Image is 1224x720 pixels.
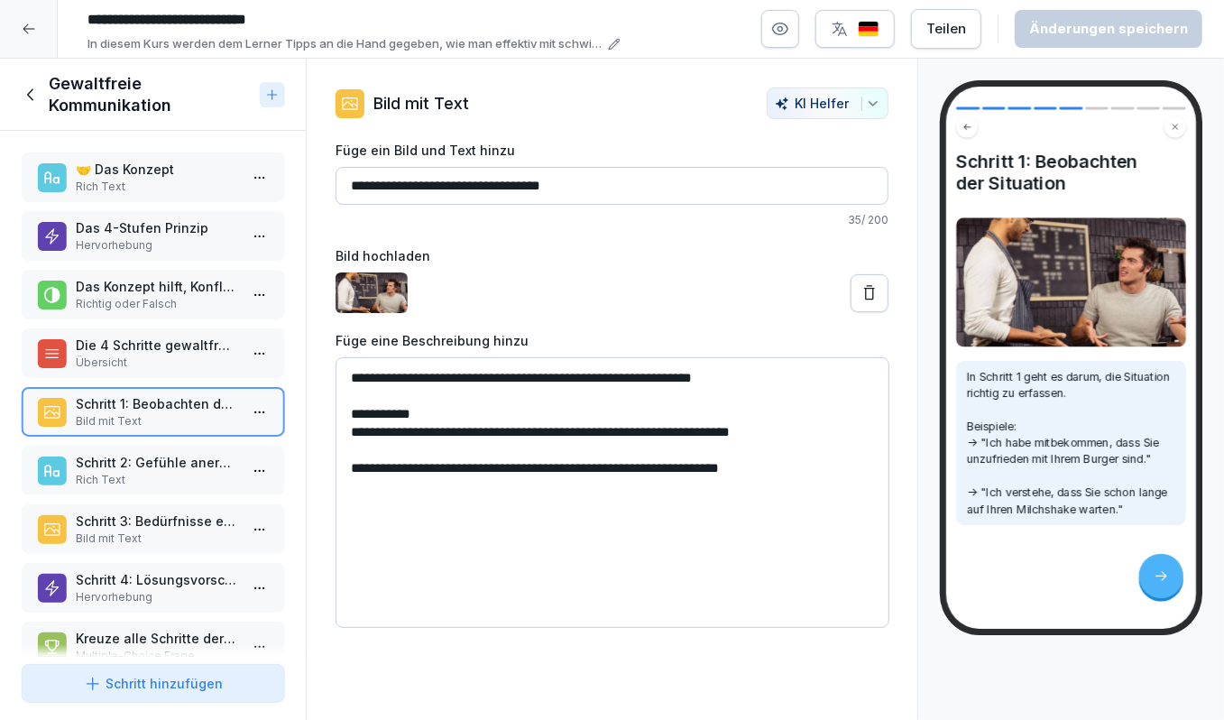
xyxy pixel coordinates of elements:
[336,141,888,160] label: Füge ein Bild und Text hinzu
[22,563,284,613] div: Schritt 4: LösungsvorschlägeHervorhebung
[87,35,603,53] p: In diesem Kurs werden dem Lerner Tipps an die Hand gegeben, wie man effektiv mit schwierigen Kund...
[76,355,237,371] p: Übersicht
[76,531,237,547] p: Bild mit Text
[22,270,284,319] div: Das Konzept hilft, Konfliktsituationen ruhig zu halten, und konkrete Lösungsvorschläge zu erarbei...
[76,296,237,312] p: Richtig oder Falsch
[336,212,888,228] p: 35 / 200
[1015,10,1202,48] button: Änderungen speichern
[76,512,237,531] p: Schritt 3: Bedürfnisse erkennen
[76,237,237,254] p: Hervorhebung
[76,629,237,648] p: Kreuze alle Schritte der gewaltfreien Kommunikation an.
[76,413,237,429] p: Bild mit Text
[76,394,237,413] p: Schritt 1: Beobachten der Situation
[336,246,888,265] label: Bild hochladen
[22,328,284,378] div: Die 4 Schritte gewaltfreier KommunikationÜbersicht
[956,217,1186,346] img: Bild und Text Vorschau
[76,472,237,488] p: Rich Text
[373,91,469,115] p: Bild mit Text
[76,453,237,472] p: Schritt 2: Gefühle anerkennen
[84,674,223,693] div: Schritt hinzufügen
[911,9,981,49] button: Teilen
[22,387,284,437] div: Schritt 1: Beobachten der SituationBild mit Text
[49,73,252,116] h1: Gewaltfreie Kommunikation
[76,160,237,179] p: 🤝 Das Konzept
[22,446,284,495] div: Schritt 2: Gefühle anerkennenRich Text
[22,211,284,261] div: Das 4-Stufen PrinzipHervorhebung
[956,151,1186,194] h4: Schritt 1: Beobachten der Situation
[858,21,879,38] img: de.svg
[775,96,880,111] div: KI Helfer
[76,277,237,296] p: Das Konzept hilft, Konfliktsituationen ruhig zu halten, und konkrete Lösungsvorschläge zu erarbei...
[76,336,237,355] p: Die 4 Schritte gewaltfreier Kommunikation
[336,331,888,350] label: Füge eine Beschreibung hinzu
[22,152,284,202] div: 🤝 Das KonzeptRich Text
[76,218,237,237] p: Das 4-Stufen Prinzip
[76,179,237,195] p: Rich Text
[22,622,284,671] div: Kreuze alle Schritte der gewaltfreien Kommunikation an.Multiple-Choice Frage
[76,589,237,605] p: Hervorhebung
[926,19,966,39] div: Teilen
[22,664,284,703] button: Schritt hinzufügen
[1029,19,1188,39] div: Änderungen speichern
[22,504,284,554] div: Schritt 3: Bedürfnisse erkennenBild mit Text
[966,369,1175,518] p: In Schritt 1 geht es darum, die Situation richtig zu erfassen. Beispiele: -> "Ich habe mitbekomme...
[767,88,888,119] button: KI Helfer
[76,570,237,589] p: Schritt 4: Lösungsvorschläge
